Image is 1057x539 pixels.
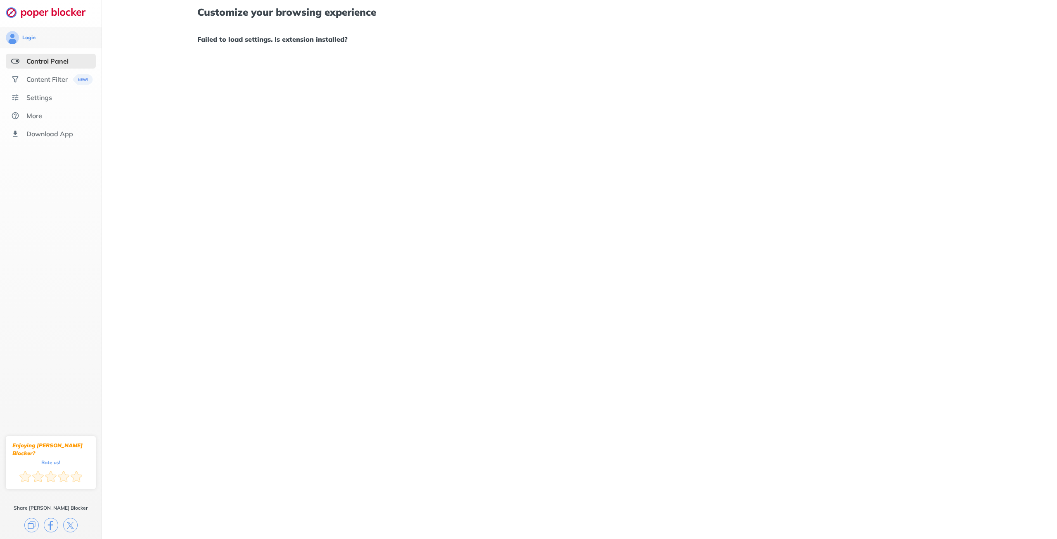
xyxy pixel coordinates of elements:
img: copy.svg [24,518,39,532]
img: download-app.svg [11,130,19,138]
div: Rate us! [41,461,60,464]
div: Settings [26,93,52,102]
h1: Customize your browsing experience [197,7,961,17]
div: Login [22,34,36,41]
div: Control Panel [26,57,69,65]
img: social.svg [11,75,19,83]
img: avatar.svg [6,31,19,44]
img: settings.svg [11,93,19,102]
div: Enjoying [PERSON_NAME] Blocker? [12,442,89,457]
img: menuBanner.svg [73,74,93,85]
div: Content Filter [26,75,68,83]
div: Share [PERSON_NAME] Blocker [14,505,88,511]
img: about.svg [11,112,19,120]
img: x.svg [63,518,78,532]
img: facebook.svg [44,518,58,532]
div: Download App [26,130,73,138]
div: More [26,112,42,120]
img: logo-webpage.svg [6,7,95,18]
h1: Failed to load settings. Is extension installed? [197,34,961,45]
img: features-selected.svg [11,57,19,65]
